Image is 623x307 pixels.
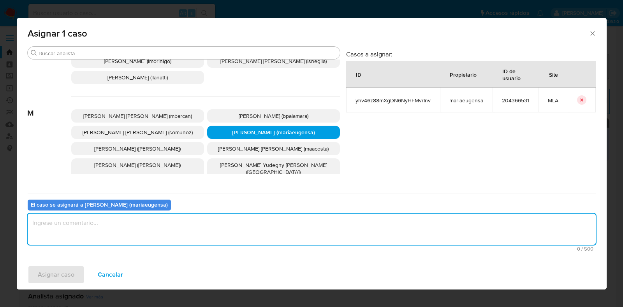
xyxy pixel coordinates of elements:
[31,50,37,56] button: Buscar
[239,112,308,120] span: [PERSON_NAME] (bpalamara)
[71,54,204,68] div: [PERSON_NAME] (lmorinigo)
[449,97,483,104] span: mariaeugensa
[94,145,181,153] span: [PERSON_NAME] ([PERSON_NAME])
[39,50,337,57] input: Buscar analista
[346,50,596,58] h3: Casos a asignar:
[218,145,329,153] span: [PERSON_NAME] [PERSON_NAME] (maacosta)
[28,97,71,118] span: M
[83,112,192,120] span: [PERSON_NAME] [PERSON_NAME] (mbarcan)
[347,65,371,84] div: ID
[577,95,586,105] button: icon-button
[104,57,171,65] span: [PERSON_NAME] (lmorinigo)
[71,109,204,123] div: [PERSON_NAME] [PERSON_NAME] (mbarcan)
[71,158,204,179] div: [PERSON_NAME] ([PERSON_NAME])
[71,126,204,139] div: [PERSON_NAME] [PERSON_NAME] (somunoz)
[220,57,327,65] span: [PERSON_NAME] [PERSON_NAME] (lsneglia)
[207,158,340,179] div: [PERSON_NAME] Yudegny [PERSON_NAME] ([GEOGRAPHIC_DATA])
[17,18,607,289] div: assign-modal
[28,29,589,38] span: Asignar 1 caso
[71,142,204,155] div: [PERSON_NAME] ([PERSON_NAME])
[30,246,593,251] span: Máximo 500 caracteres
[207,126,340,139] div: [PERSON_NAME] (mariaeugensa)
[31,201,168,209] b: El caso se asignará a [PERSON_NAME] (mariaeugensa)
[83,128,193,136] span: [PERSON_NAME] [PERSON_NAME] (somunoz)
[207,109,340,123] div: [PERSON_NAME] (bpalamara)
[502,97,529,104] span: 204366531
[548,97,558,104] span: MLA
[94,161,181,169] span: [PERSON_NAME] ([PERSON_NAME])
[220,161,327,176] span: [PERSON_NAME] Yudegny [PERSON_NAME] ([GEOGRAPHIC_DATA])
[232,128,315,136] span: [PERSON_NAME] (mariaeugensa)
[207,142,340,155] div: [PERSON_NAME] [PERSON_NAME] (maacosta)
[71,71,204,84] div: [PERSON_NAME] (llanatti)
[207,54,340,68] div: [PERSON_NAME] [PERSON_NAME] (lsneglia)
[493,61,538,87] div: ID de usuario
[107,74,168,81] span: [PERSON_NAME] (llanatti)
[98,266,123,283] span: Cancelar
[88,265,133,284] button: Cancelar
[589,30,596,37] button: Cerrar ventana
[440,65,486,84] div: Propietario
[355,97,431,104] span: yhv46z88mXgDN6NyHFMvrInv
[540,65,567,84] div: Site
